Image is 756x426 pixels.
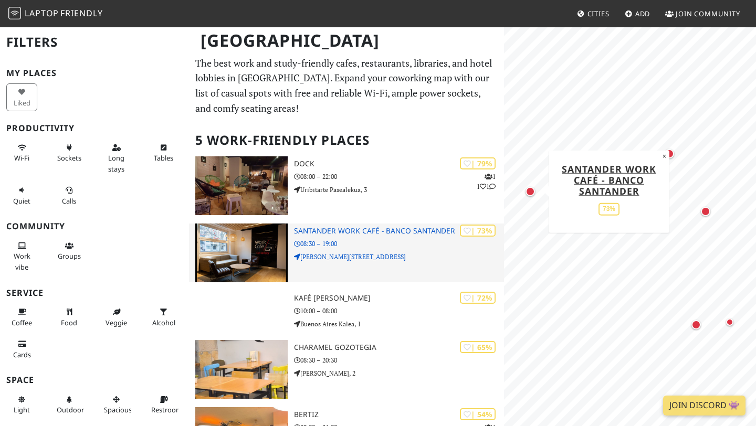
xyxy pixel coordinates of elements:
h3: Bertiz [294,410,504,419]
div: 73% [598,203,619,215]
p: 1 1 1 [477,172,496,191]
button: Alcohol [148,303,179,331]
span: Add [635,9,650,18]
span: Friendly [60,7,102,19]
span: Restroom [151,405,182,414]
p: [PERSON_NAME][STREET_ADDRESS] [294,252,504,262]
button: Work vibe [6,237,37,275]
button: Coffee [6,303,37,331]
h1: [GEOGRAPHIC_DATA] [192,26,502,55]
a: | 72% Kafé [PERSON_NAME] 10:00 – 08:00 Buenos Aires Kalea, 1 [189,291,504,332]
span: Video/audio calls [62,196,76,206]
a: LaptopFriendly LaptopFriendly [8,5,103,23]
img: Charamel Gozotegia [195,340,288,399]
button: Quiet [6,182,37,209]
p: Buenos Aires Kalea, 1 [294,319,504,329]
h2: 5 Work-Friendly Places [195,124,498,156]
a: Charamel Gozotegia | 65% Charamel Gozotegia 08:30 – 20:30 [PERSON_NAME], 2 [189,340,504,399]
span: Food [61,318,77,327]
button: Wi-Fi [6,139,37,167]
span: Veggie [106,318,127,327]
h3: Productivity [6,123,183,133]
button: Restroom [148,391,179,419]
span: Stable Wi-Fi [14,153,29,163]
button: Groups [54,237,85,265]
span: Group tables [58,251,81,261]
img: LaptopFriendly [8,7,21,19]
span: Laptop [25,7,59,19]
a: Cities [573,4,614,23]
img: Dock [195,156,288,215]
button: Outdoor [54,391,85,419]
h3: Space [6,375,183,385]
h3: Kafé [PERSON_NAME] [294,294,504,303]
h3: Charamel Gozotegia [294,343,504,352]
h3: My Places [6,68,183,78]
h3: Community [6,221,183,231]
button: Sockets [54,139,85,167]
a: Add [621,4,655,23]
button: Light [6,391,37,419]
p: 08:30 – 20:30 [294,355,504,365]
div: | 73% [460,225,496,237]
h2: Filters [6,26,183,58]
div: | 65% [460,341,496,353]
span: Credit cards [13,350,31,359]
div: | 79% [460,157,496,169]
p: Uribitarte Pasealekua, 3 [294,185,504,195]
button: Long stays [101,139,132,177]
div: Map marker [689,318,703,332]
span: Coffee [12,318,32,327]
p: 08:30 – 19:00 [294,239,504,249]
div: | 54% [460,408,496,420]
span: Outdoor area [57,405,84,414]
h3: Santander Work Café - Banco Santander [294,227,504,236]
button: Cards [6,335,37,363]
span: Natural light [14,405,30,414]
span: People working [14,251,30,271]
div: Map marker [699,205,712,218]
p: The best work and study-friendly cafes, restaurants, libraries, and hotel lobbies in [GEOGRAPHIC_... [195,56,498,116]
span: Spacious [104,405,132,414]
button: Tables [148,139,179,167]
button: Veggie [101,303,132,331]
p: 08:00 – 22:00 [294,172,504,182]
h3: Service [6,288,183,298]
button: Spacious [101,391,132,419]
div: Map marker [723,316,736,328]
div: | 72% [460,292,496,304]
a: Santander Work Café - Banco Santander [562,162,656,197]
button: Food [54,303,85,331]
a: Dock | 79% 111 Dock 08:00 – 22:00 Uribitarte Pasealekua, 3 [189,156,504,215]
span: Cities [587,9,610,18]
button: Calls [54,182,85,209]
a: Join Community [661,4,744,23]
a: Santander Work Café - Banco Santander | 73% Santander Work Café - Banco Santander 08:30 – 19:00 [... [189,223,504,282]
span: Join Community [676,9,740,18]
span: Power sockets [57,153,81,163]
span: Quiet [13,196,30,206]
h3: Dock [294,159,504,168]
span: Work-friendly tables [154,153,173,163]
p: 10:00 – 08:00 [294,306,504,316]
p: [PERSON_NAME], 2 [294,368,504,378]
button: Close popup [659,150,669,162]
a: Join Discord 👾 [663,396,745,416]
div: Map marker [663,147,676,161]
span: Alcohol [152,318,175,327]
div: Map marker [523,185,537,198]
img: Santander Work Café - Banco Santander [195,223,288,282]
span: Long stays [108,153,124,173]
